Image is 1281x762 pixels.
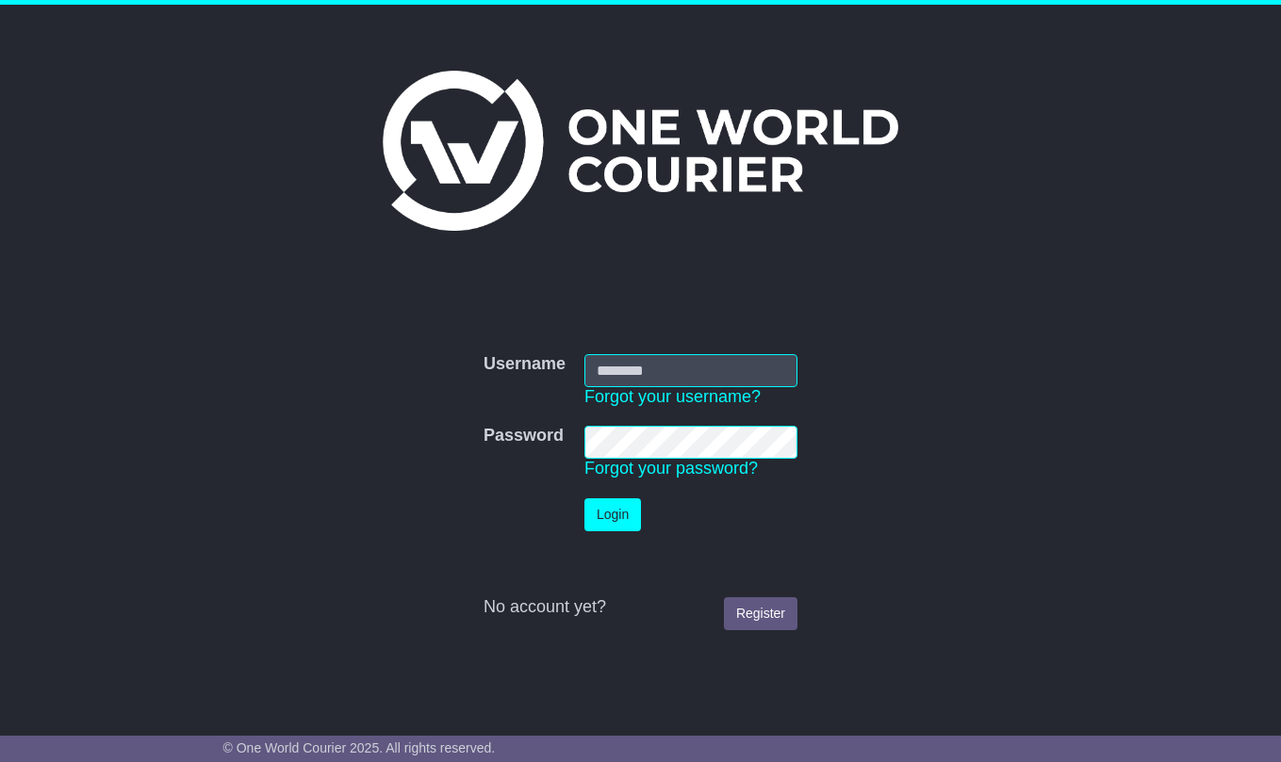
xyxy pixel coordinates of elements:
a: Register [724,597,797,630]
img: One World [383,71,897,231]
label: Username [484,354,566,375]
a: Forgot your password? [584,459,758,478]
a: Forgot your username? [584,387,761,406]
div: No account yet? [484,597,797,618]
label: Password [484,426,564,446]
button: Login [584,498,641,531]
span: © One World Courier 2025. All rights reserved. [223,740,496,755]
